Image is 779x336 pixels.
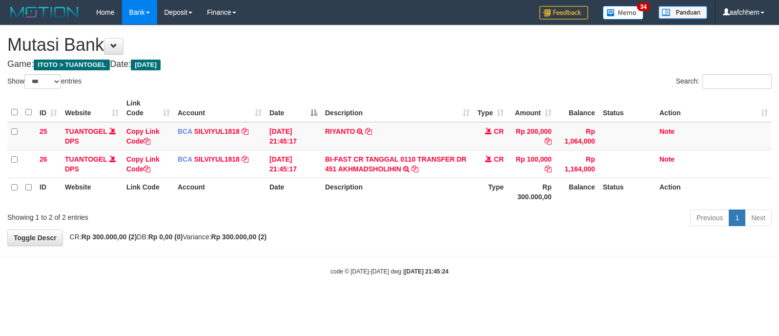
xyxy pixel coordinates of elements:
a: 1 [729,210,745,226]
span: 34 [637,2,650,11]
th: Description: activate to sort column ascending [321,94,473,122]
span: ITOTO > TUANTOGEL [34,60,110,70]
th: Rp 300.000,00 [508,178,555,206]
th: Link Code [123,178,174,206]
th: Status [599,178,656,206]
td: DPS [61,122,123,150]
th: Action [656,178,772,206]
a: Note [659,127,675,135]
span: BCA [178,127,192,135]
h4: Game: Date: [7,60,772,69]
th: Action: activate to sort column ascending [656,94,772,122]
td: Rp 200,000 [508,122,555,150]
a: Copy Rp 200,000 to clipboard [545,137,552,145]
span: 26 [40,155,47,163]
span: CR [494,127,504,135]
span: CR: DB: Variance: [65,233,267,241]
th: Date [266,178,321,206]
th: Status [599,94,656,122]
th: ID [36,178,61,206]
a: Toggle Descr [7,230,63,246]
span: [DATE] [131,60,161,70]
strong: Rp 300.000,00 (2) [82,233,137,241]
td: DPS [61,150,123,178]
a: SILVIYUL1818 [194,155,240,163]
a: Copy RIYANTO to clipboard [365,127,372,135]
th: Website [61,178,123,206]
img: Button%20Memo.svg [603,6,644,20]
label: Search: [676,74,772,89]
img: MOTION_logo.png [7,5,82,20]
td: [DATE] 21:45:17 [266,150,321,178]
td: Rp 100,000 [508,150,555,178]
th: Amount: activate to sort column ascending [508,94,555,122]
a: Copy BI-FAST CR TANGGAL 0110 TRANSFER DR 451 AKHMADSHOLIHIN to clipboard [411,165,418,173]
td: Rp 1,164,000 [555,150,599,178]
label: Show entries [7,74,82,89]
th: ID: activate to sort column ascending [36,94,61,122]
img: Feedback.jpg [539,6,588,20]
a: RIYANTO [325,127,355,135]
input: Search: [702,74,772,89]
a: SILVIYUL1818 [194,127,240,135]
a: TUANTOGEL [65,155,107,163]
a: Copy Link Code [126,127,160,145]
th: Link Code: activate to sort column ascending [123,94,174,122]
strong: Rp 0,00 (0) [148,233,183,241]
strong: [DATE] 21:45:24 [405,268,449,275]
th: Description [321,178,473,206]
td: Rp 1,064,000 [555,122,599,150]
a: Copy SILVIYUL1818 to clipboard [242,127,248,135]
th: Date: activate to sort column descending [266,94,321,122]
a: Note [659,155,675,163]
a: Copy SILVIYUL1818 to clipboard [242,155,248,163]
th: Account: activate to sort column ascending [174,94,266,122]
th: Website: activate to sort column ascending [61,94,123,122]
a: Copy Rp 100,000 to clipboard [545,165,552,173]
a: TUANTOGEL [65,127,107,135]
strong: Rp 300.000,00 (2) [211,233,267,241]
th: Account [174,178,266,206]
th: Balance [555,178,599,206]
span: CR [494,155,504,163]
img: panduan.png [658,6,707,19]
a: Copy Link Code [126,155,160,173]
a: Next [745,210,772,226]
th: Type: activate to sort column ascending [473,94,508,122]
th: Type [473,178,508,206]
span: 25 [40,127,47,135]
a: Previous [690,210,729,226]
h1: Mutasi Bank [7,35,772,55]
td: [DATE] 21:45:17 [266,122,321,150]
a: BI-FAST CR TANGGAL 0110 TRANSFER DR 451 AKHMADSHOLIHIN [325,155,467,173]
select: Showentries [24,74,61,89]
div: Showing 1 to 2 of 2 entries [7,209,317,222]
th: Balance [555,94,599,122]
span: BCA [178,155,192,163]
small: code © [DATE]-[DATE] dwg | [330,268,449,275]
